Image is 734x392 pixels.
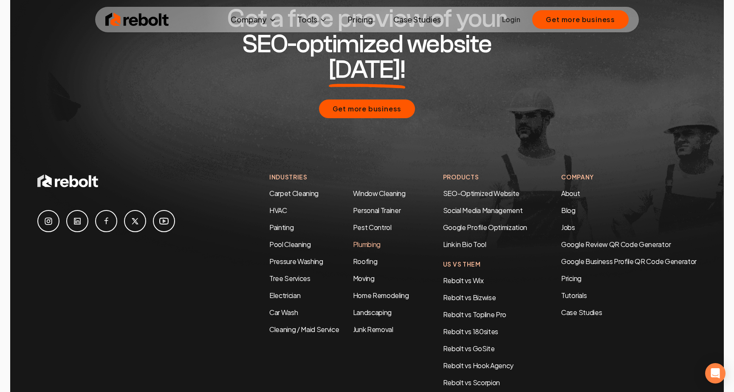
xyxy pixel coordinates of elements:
[353,325,393,334] a: Junk Removal
[443,260,527,269] h4: Us Vs Them
[353,291,409,300] a: Home Remodeling
[502,14,520,25] a: Login
[561,273,697,284] a: Pricing
[353,223,392,232] a: Pest Control
[443,344,495,353] a: Rebolt vs GoSite
[561,290,697,301] a: Tutorials
[561,240,671,249] a: Google Review QR Code Generator
[105,11,169,28] img: Rebolt Logo
[561,189,580,198] a: About
[443,223,527,232] a: Google Profile Optimization
[269,257,323,266] a: Pressure Washing
[353,308,392,317] a: Landscaping
[561,223,575,232] a: Jobs
[443,206,523,215] a: Social Media Management
[204,6,530,82] h2: Get a free preview of your SEO-optimized website
[353,274,375,283] a: Moving
[269,189,319,198] a: Carpet Cleaning
[387,11,448,28] a: Case Studies
[353,257,378,266] a: Roofing
[443,276,484,285] a: Rebolt vs Wix
[353,240,381,249] a: Plumbing
[443,327,498,336] a: Rebolt vs 180sites
[291,11,334,28] button: Tools
[269,206,287,215] a: HVAC
[561,307,697,318] a: Case Studies
[224,11,284,28] button: Company
[561,173,697,182] h4: Company
[443,310,506,319] a: Rebolt vs Topline Pro
[532,10,629,29] button: Get more business
[353,206,401,215] a: Personal Trainer
[269,240,311,249] a: Pool Cleaning
[269,223,294,232] a: Painting
[329,57,406,82] span: [DATE]!
[443,293,496,302] a: Rebolt vs Bizwise
[561,257,697,266] a: Google Business Profile QR Code Generator
[269,325,339,334] a: Cleaning / Maid Service
[561,206,576,215] a: Blog
[705,363,726,383] div: Open Intercom Messenger
[319,99,415,118] button: Get more business
[269,308,298,317] a: Car Wash
[341,11,380,28] a: Pricing
[443,361,514,370] a: Rebolt vs Hook Agency
[353,189,406,198] a: Window Cleaning
[443,378,500,387] a: Rebolt vs Scorpion
[269,291,300,300] a: Electrician
[269,274,311,283] a: Tree Services
[443,189,519,198] a: SEO-Optimized Website
[443,240,486,249] a: Link in Bio Tool
[269,173,409,182] h4: Industries
[443,173,527,182] h4: Products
